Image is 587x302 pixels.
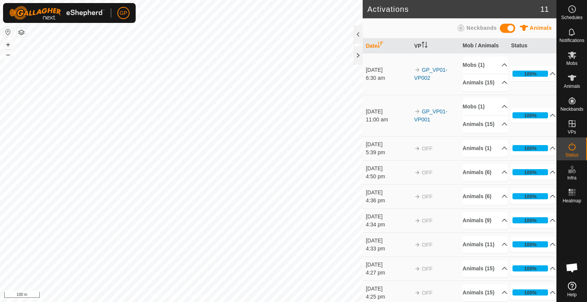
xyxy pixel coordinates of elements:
th: Mob / Animals [460,39,508,53]
span: 11 [540,3,549,15]
span: Animals [564,84,580,89]
img: arrow [414,242,420,248]
div: 4:36 pm [366,197,410,205]
p-accordion-header: Animals (15) [463,74,508,91]
p-accordion-header: Animals (1) [463,140,508,157]
div: 100% [512,289,548,296]
span: Help [567,292,577,297]
button: Reset Map [3,27,13,37]
span: OFF [422,266,433,272]
div: [DATE] [366,261,410,269]
a: Privacy Policy [151,292,180,299]
button: Map Layers [17,28,26,37]
span: Status [565,153,578,157]
img: arrow [414,145,420,152]
div: [DATE] [366,285,410,293]
span: OFF [422,145,433,152]
p-accordion-header: Animals (6) [463,164,508,181]
p-accordion-header: 100% [511,237,556,252]
img: arrow [414,194,420,200]
p-accordion-header: 100% [511,108,556,123]
img: arrow [414,67,420,73]
p-sorticon: Activate to sort [377,43,383,49]
th: Date [363,39,411,53]
div: 100% [524,169,537,176]
div: 100% [512,217,548,223]
p-accordion-header: Animals (15) [463,260,508,277]
p-accordion-header: 100% [511,141,556,156]
p-accordion-header: 100% [511,66,556,81]
p-accordion-header: Animals (6) [463,188,508,205]
button: + [3,40,13,49]
p-accordion-header: Animals (15) [463,116,508,133]
img: arrow [414,218,420,224]
span: GP [120,9,127,17]
div: 100% [524,265,537,272]
a: GP_VP01-VP002 [414,67,448,81]
span: Infra [567,176,576,180]
p-accordion-header: Animals (11) [463,236,508,253]
div: 100% [512,265,548,271]
button: – [3,50,13,59]
div: 11:00 am [366,116,410,124]
span: OFF [422,194,433,200]
span: OFF [422,170,433,176]
div: [DATE] [366,237,410,245]
a: Contact Us [189,292,211,299]
img: arrow [414,170,420,176]
span: Schedules [561,15,582,20]
div: [DATE] [366,66,410,74]
span: Neckbands [467,25,497,31]
p-accordion-header: Animals (15) [463,284,508,301]
div: 4:33 pm [366,245,410,253]
div: 100% [524,217,537,224]
div: 100% [524,70,537,78]
p-accordion-header: Animals (9) [463,212,508,229]
div: [DATE] [366,108,410,116]
p-accordion-header: 100% [511,189,556,204]
div: 6:30 am [366,74,410,82]
div: 100% [512,169,548,175]
span: OFF [422,290,433,296]
div: 100% [512,71,548,77]
p-accordion-header: Mobs (1) [463,57,508,74]
span: Animals [530,25,552,31]
p-sorticon: Activate to sort [422,43,428,49]
p-accordion-header: 100% [511,165,556,180]
span: Neckbands [560,107,583,111]
div: [DATE] [366,165,410,173]
div: 100% [512,241,548,247]
div: 100% [512,193,548,199]
a: Open chat [561,256,584,279]
h2: Activations [367,5,540,14]
a: Help [557,279,587,300]
p-accordion-header: 100% [511,213,556,228]
span: Notifications [559,38,584,43]
div: 100% [524,112,537,119]
img: arrow [414,108,420,115]
p-accordion-header: 100% [511,285,556,300]
div: 100% [524,241,537,248]
div: [DATE] [366,189,410,197]
div: 4:50 pm [366,173,410,181]
span: OFF [422,218,433,224]
div: 100% [524,145,537,152]
div: 4:25 pm [366,293,410,301]
th: Status [508,39,556,53]
p-accordion-header: 100% [511,261,556,276]
p-accordion-header: Mobs (1) [463,98,508,115]
span: VPs [568,130,576,134]
div: 100% [524,289,537,296]
img: arrow [414,290,420,296]
div: 100% [512,112,548,118]
span: Heatmap [563,199,581,203]
img: Gallagher Logo [9,6,105,20]
span: Mobs [566,61,577,66]
div: 100% [524,193,537,200]
div: [DATE] [366,141,410,149]
div: [DATE] [366,213,410,221]
div: 4:27 pm [366,269,410,277]
div: 4:34 pm [366,221,410,229]
span: OFF [422,242,433,248]
div: 100% [512,145,548,151]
